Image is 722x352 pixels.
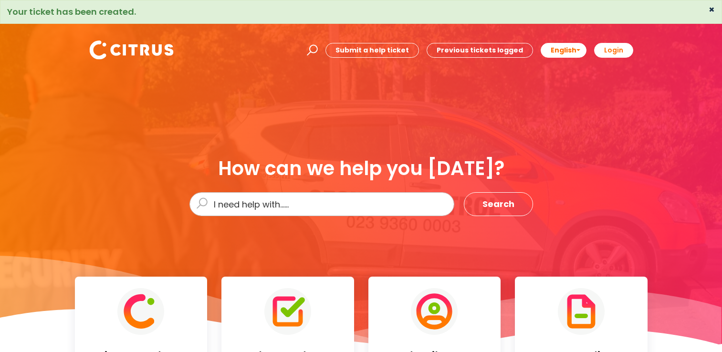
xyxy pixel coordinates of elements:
[325,43,419,58] a: Submit a help ticket
[427,43,533,58] a: Previous tickets logged
[594,43,633,58] a: Login
[189,158,533,179] div: How can we help you [DATE]?
[709,5,715,14] button: ×
[604,45,623,55] b: Login
[551,45,576,55] span: English
[189,192,454,216] input: I need help with......
[464,192,533,216] button: Search
[482,197,514,212] span: Search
